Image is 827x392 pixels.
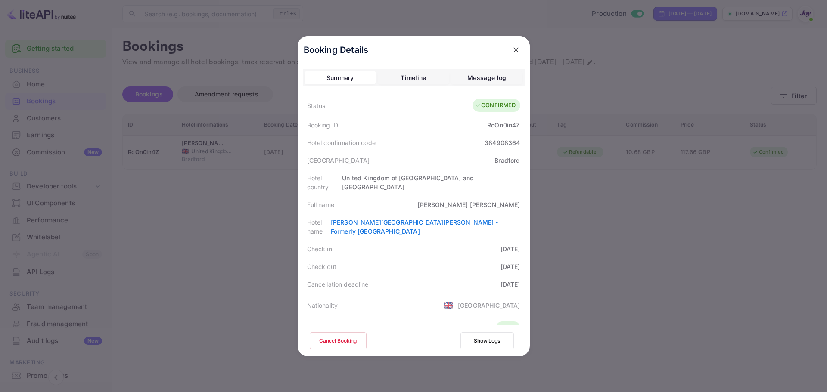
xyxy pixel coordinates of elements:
[458,301,520,310] div: [GEOGRAPHIC_DATA]
[307,301,338,310] div: Nationality
[494,156,520,165] div: Bradford
[307,262,336,271] div: Check out
[307,173,342,191] div: Hotel country
[304,43,369,56] p: Booking Details
[485,138,520,147] div: 384908364
[498,324,516,332] div: RFN
[467,73,506,83] div: Message log
[307,138,376,147] div: Hotel confirmation code
[307,244,332,253] div: Check in
[307,324,318,333] div: Tag
[310,332,367,349] button: Cancel Booking
[307,120,339,130] div: Booking ID
[307,218,331,236] div: Hotel name
[307,156,370,165] div: [GEOGRAPHIC_DATA]
[501,244,520,253] div: [DATE]
[342,173,520,191] div: United Kingdom of [GEOGRAPHIC_DATA] and [GEOGRAPHIC_DATA]
[305,71,376,85] button: Summary
[460,332,514,349] button: Show Logs
[307,280,369,289] div: Cancellation deadline
[307,200,334,209] div: Full name
[378,71,449,85] button: Timeline
[508,42,524,58] button: close
[501,262,520,271] div: [DATE]
[307,101,326,110] div: Status
[487,120,520,130] div: RcOn0in4Z
[475,101,516,110] div: CONFIRMED
[501,280,520,289] div: [DATE]
[331,219,498,235] a: [PERSON_NAME][GEOGRAPHIC_DATA][PERSON_NAME] - Formerly [GEOGRAPHIC_DATA]
[451,71,522,85] button: Message log
[401,73,426,83] div: Timeline
[326,73,354,83] div: Summary
[444,297,454,313] span: United States
[417,200,520,209] div: [PERSON_NAME] [PERSON_NAME]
